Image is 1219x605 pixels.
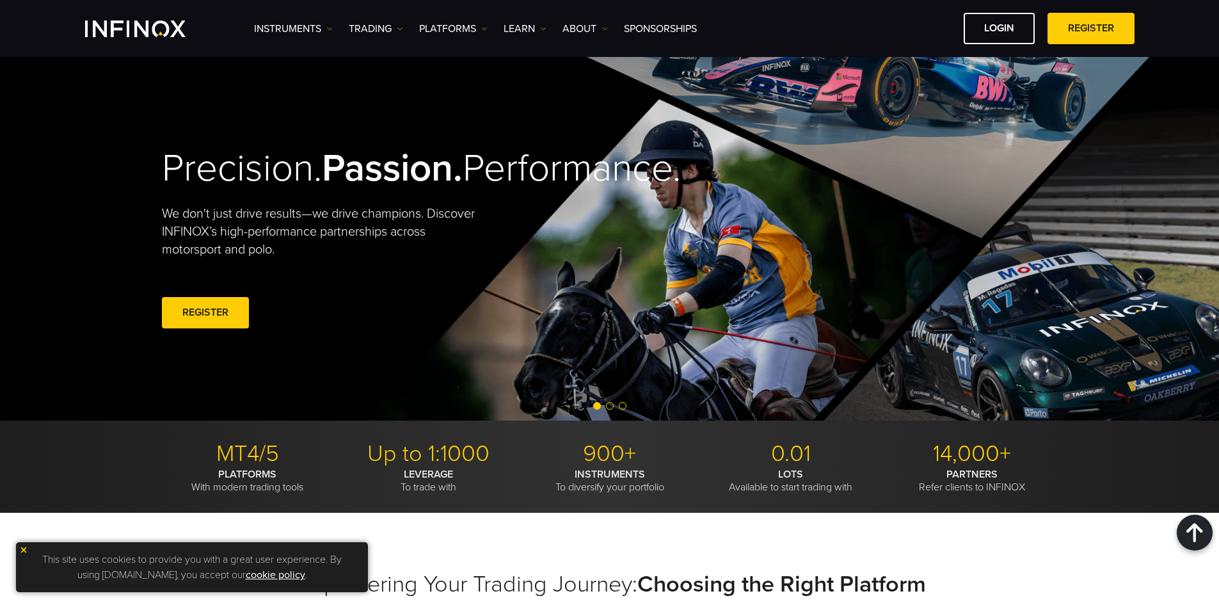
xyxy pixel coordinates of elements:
p: This site uses cookies to provide you with a great user experience. By using [DOMAIN_NAME], you a... [22,549,362,586]
p: Up to 1:1000 [343,440,514,468]
p: With modern trading tools [162,468,333,494]
a: REGISTER [162,297,249,328]
a: LOGIN [964,13,1035,44]
strong: LEVERAGE [404,468,453,481]
a: PLATFORMS [419,21,488,36]
strong: INSTRUMENTS [575,468,645,481]
p: 900+ [524,440,696,468]
h2: Empowering Your Trading Journey: [162,570,1058,599]
a: ABOUT [562,21,608,36]
span: Go to slide 3 [619,402,626,410]
p: We don't just drive results—we drive champions. Discover INFINOX’s high-performance partnerships ... [162,205,484,259]
span: Go to slide 2 [606,402,614,410]
span: Go to slide 1 [593,402,601,410]
p: 0.01 [705,440,877,468]
p: MT4/5 [162,440,333,468]
a: INFINOX Logo [85,20,216,37]
p: 14,000+ [886,440,1058,468]
strong: Passion. [322,145,463,191]
strong: Choosing the Right Platform [637,570,926,598]
p: To diversify your portfolio [524,468,696,494]
p: Available to start trading with [705,468,877,494]
a: cookie policy [246,569,305,581]
a: REGISTER [1048,13,1135,44]
img: yellow close icon [19,545,28,554]
a: SPONSORSHIPS [624,21,697,36]
h2: Precision. Performance. [162,145,565,192]
strong: PARTNERS [946,468,998,481]
p: Refer clients to INFINOX [886,468,1058,494]
p: To trade with [343,468,514,494]
a: TRADING [349,21,403,36]
strong: LOTS [778,468,803,481]
a: Learn [504,21,546,36]
strong: PLATFORMS [218,468,276,481]
a: Instruments [254,21,333,36]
